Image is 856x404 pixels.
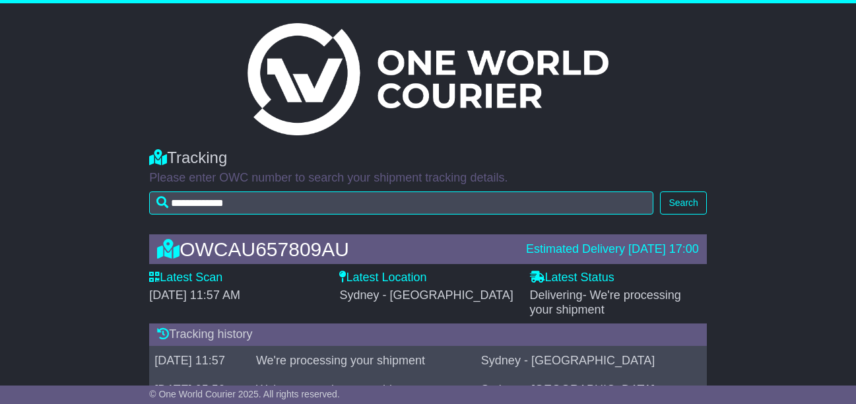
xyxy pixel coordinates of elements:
[149,171,707,185] p: Please enter OWC number to search your shipment tracking details.
[149,271,222,285] label: Latest Scan
[149,389,340,399] span: © One World Courier 2025. All rights reserved.
[149,323,707,346] div: Tracking history
[149,375,251,404] td: [DATE] 05:50
[150,238,519,260] div: OWCAU657809AU
[339,271,426,285] label: Latest Location
[530,271,614,285] label: Latest Status
[149,288,240,302] span: [DATE] 11:57 AM
[149,346,251,375] td: [DATE] 11:57
[247,23,608,135] img: Light
[476,375,707,404] td: Sydney - [GEOGRAPHIC_DATA]
[339,288,513,302] span: Sydney - [GEOGRAPHIC_DATA]
[530,288,681,316] span: - We're processing your shipment
[149,149,707,168] div: Tracking
[251,375,476,404] td: We're processing your shipment
[530,288,681,316] span: Delivering
[660,191,706,215] button: Search
[251,346,476,375] td: We're processing your shipment
[526,242,699,257] div: Estimated Delivery [DATE] 17:00
[476,346,707,375] td: Sydney - [GEOGRAPHIC_DATA]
